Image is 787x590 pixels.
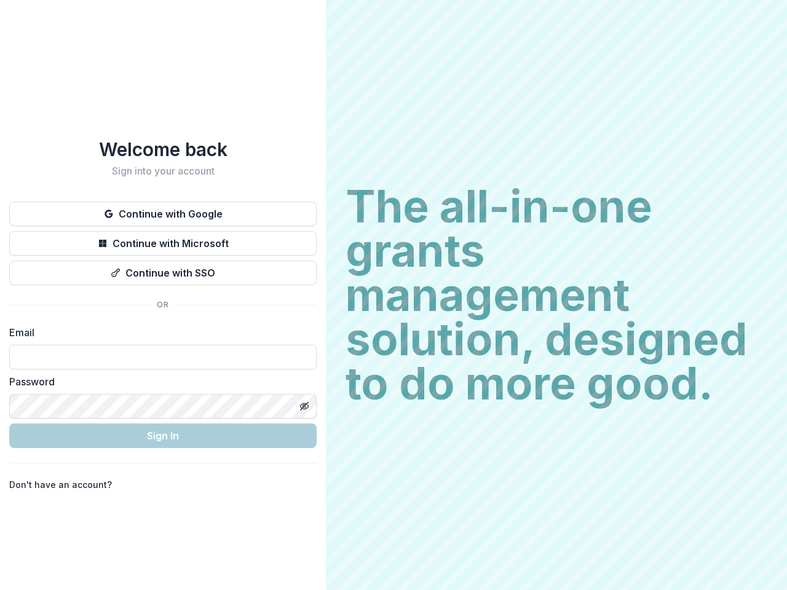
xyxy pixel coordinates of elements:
[9,202,317,226] button: Continue with Google
[9,423,317,448] button: Sign In
[9,165,317,177] h2: Sign into your account
[9,325,309,340] label: Email
[9,138,317,160] h1: Welcome back
[9,478,112,491] p: Don't have an account?
[9,231,317,256] button: Continue with Microsoft
[9,261,317,285] button: Continue with SSO
[9,374,309,389] label: Password
[295,396,314,416] button: Toggle password visibility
